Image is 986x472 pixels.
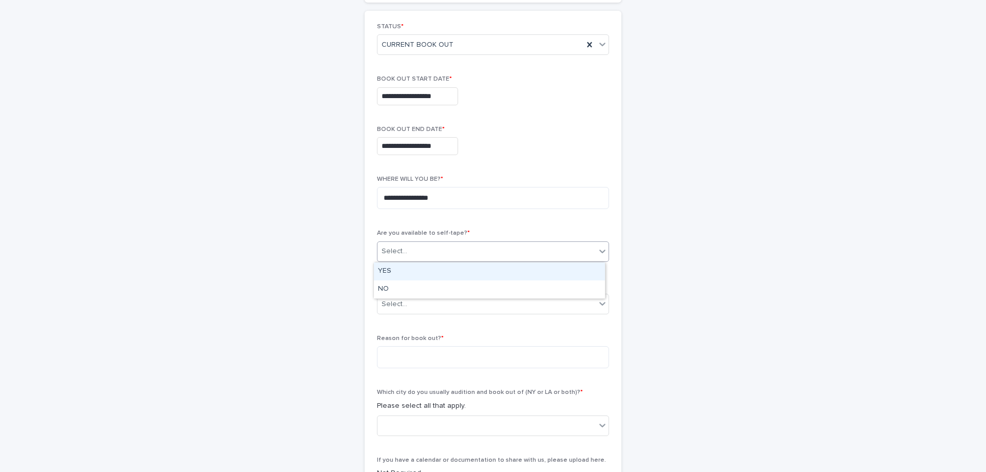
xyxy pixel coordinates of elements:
div: YES [374,262,605,280]
span: Reason for book out? [377,335,444,342]
div: Select... [382,299,407,310]
div: NO [374,280,605,298]
span: STATUS [377,24,404,30]
div: Select... [382,246,407,257]
span: BOOK OUT END DATE [377,126,445,133]
span: CURRENT BOOK OUT [382,40,453,50]
span: WHERE WILL YOU BE? [377,176,443,182]
p: Please select all that apply. [377,401,609,411]
span: Which city do you usually audition and book out of (NY or LA or both)? [377,389,583,395]
span: Are you available to self-tape? [377,230,470,236]
span: BOOK OUT START DATE [377,76,452,82]
span: If you have a calendar or documentation to share with us, please upload here. [377,457,606,463]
